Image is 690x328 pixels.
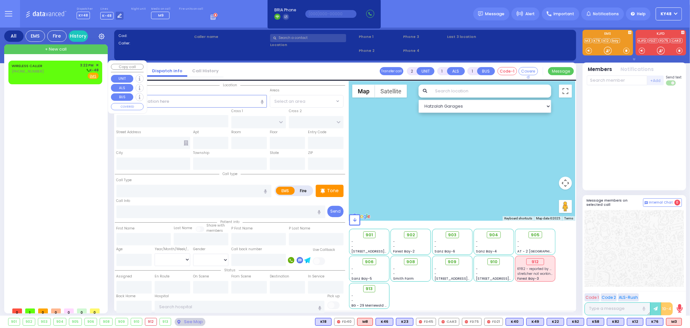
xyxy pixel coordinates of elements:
[359,48,401,53] span: Phone 2
[96,63,99,68] span: ✕
[393,239,395,244] span: -
[396,318,413,326] div: K23
[485,11,505,17] span: Message
[155,247,190,252] div: Year/Month/Week/Day
[327,187,339,194] p: Tone
[567,318,584,326] div: BLS
[393,271,395,276] span: -
[649,200,673,205] span: Internal Chat
[352,249,413,254] span: [STREET_ADDRESS][PERSON_NAME]
[90,74,97,79] u: EMS
[270,42,356,48] label: Location
[434,276,496,281] span: [STREET_ADDRESS][PERSON_NAME]
[334,318,355,326] div: FD40
[155,301,324,313] input: Search hospital
[376,318,393,326] div: K46
[270,88,279,93] label: Areas
[315,318,332,326] div: K18
[351,212,372,221] a: Open this area in Google Maps (opens a new window)
[357,318,373,326] div: M8
[352,271,354,276] span: -
[111,75,133,83] button: UNIT
[587,76,647,85] input: Search member
[476,249,497,254] span: Sanz Bay-4
[359,34,401,40] span: Phone 1
[588,66,612,73] button: Members
[8,318,20,325] div: 901
[518,271,568,276] span: stretcher not working properly
[100,12,114,19] span: K-48
[175,318,205,326] div: See map
[151,7,171,11] label: Medic on call
[476,244,478,249] span: -
[478,11,483,16] img: message.svg
[116,294,136,299] label: Back Home
[646,318,663,326] div: K76
[434,271,436,276] span: -
[193,247,205,252] label: Gender
[352,239,354,244] span: -
[352,298,354,303] span: -
[111,93,133,101] button: BUS
[352,266,354,271] span: -
[671,38,683,43] a: CAR3
[553,11,574,17] span: Important
[547,318,564,326] div: BLS
[484,318,503,326] div: FD21
[416,318,436,326] div: FD45
[45,46,67,53] span: + New call
[4,30,24,42] div: All
[393,266,395,271] span: -
[439,318,459,326] div: CAR3
[155,274,170,279] label: En Route
[155,294,169,299] label: Hospital
[661,11,672,17] span: KY48
[90,309,100,313] span: 0
[489,232,498,238] span: 904
[86,68,99,73] span: K-48
[434,266,436,271] span: -
[231,130,241,135] label: Room
[305,10,356,18] input: (000)000-00000
[587,198,643,207] h5: Message members on selected call
[193,130,199,135] label: Apt
[116,130,141,135] label: Street Address
[231,274,251,279] label: From Scene
[476,276,537,281] span: [STREET_ADDRESS][PERSON_NAME]
[116,95,267,107] input: Search location here
[274,7,296,13] span: BRIA Phone
[585,293,600,301] button: Code 1
[506,318,524,326] div: K40
[366,232,373,238] span: 901
[217,219,243,224] span: Patient info
[184,140,188,146] span: Other building occupants
[274,98,305,105] span: Select an area
[559,200,572,213] button: Drag Pegman onto the map to open Street View
[220,83,240,88] span: Location
[194,34,268,40] label: Caller name
[526,258,544,265] div: 912
[645,201,648,205] img: comment-alt.png
[593,11,619,17] span: Notifications
[352,276,372,281] span: Sanz Bay-5
[270,150,279,156] label: State
[26,30,45,42] div: EMS
[602,38,610,43] a: K12
[376,318,393,326] div: BLS
[116,226,135,231] label: First Name
[160,318,171,325] div: 913
[352,244,354,249] span: -
[611,38,620,43] a: bay
[12,63,42,68] a: WIRELESS CALLER
[567,318,584,326] div: K62
[187,68,224,74] a: Call History
[526,318,544,326] div: BLS
[407,232,415,238] span: 902
[289,226,310,231] label: P Last Name
[270,130,278,135] label: Floor
[666,75,682,80] span: Send text
[487,320,490,323] img: red-radio-icon.svg
[12,309,22,313] span: 0
[548,67,574,75] button: Message
[351,212,372,221] img: Google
